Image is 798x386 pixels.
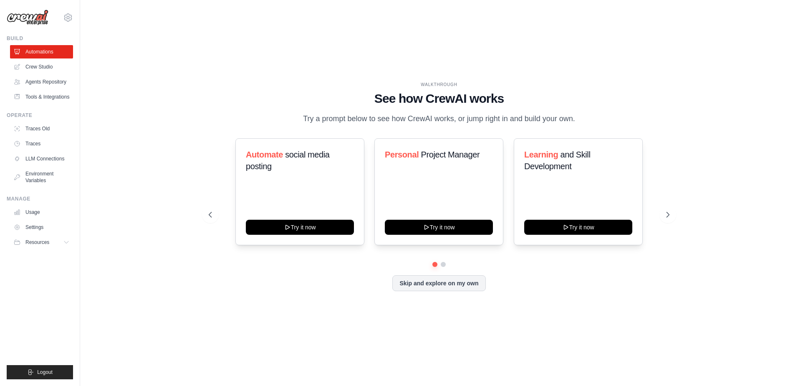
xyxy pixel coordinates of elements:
[524,150,558,159] span: Learning
[10,236,73,249] button: Resources
[10,206,73,219] a: Usage
[7,365,73,379] button: Logout
[37,369,53,376] span: Logout
[524,150,590,171] span: and Skill Development
[209,81,669,88] div: WALKTHROUGH
[10,137,73,150] a: Traces
[7,10,48,25] img: Logo
[246,150,283,159] span: Automate
[10,60,73,74] a: Crew Studio
[10,122,73,135] a: Traces Old
[209,91,669,106] h1: See how CrewAI works
[246,150,330,171] span: social media posting
[10,90,73,104] a: Tools & Integrations
[10,45,73,58] a: Automations
[756,346,798,386] iframe: Chat Widget
[246,220,354,235] button: Try it now
[10,167,73,187] a: Environment Variables
[392,275,485,291] button: Skip and explore on my own
[421,150,480,159] span: Project Manager
[25,239,49,246] span: Resources
[10,75,73,89] a: Agents Repository
[385,220,493,235] button: Try it now
[10,152,73,165] a: LLM Connections
[7,196,73,202] div: Manage
[7,35,73,42] div: Build
[524,220,632,235] button: Try it now
[7,112,73,119] div: Operate
[10,221,73,234] a: Settings
[299,113,579,125] p: Try a prompt below to see how CrewAI works, or jump right in and build your own.
[385,150,419,159] span: Personal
